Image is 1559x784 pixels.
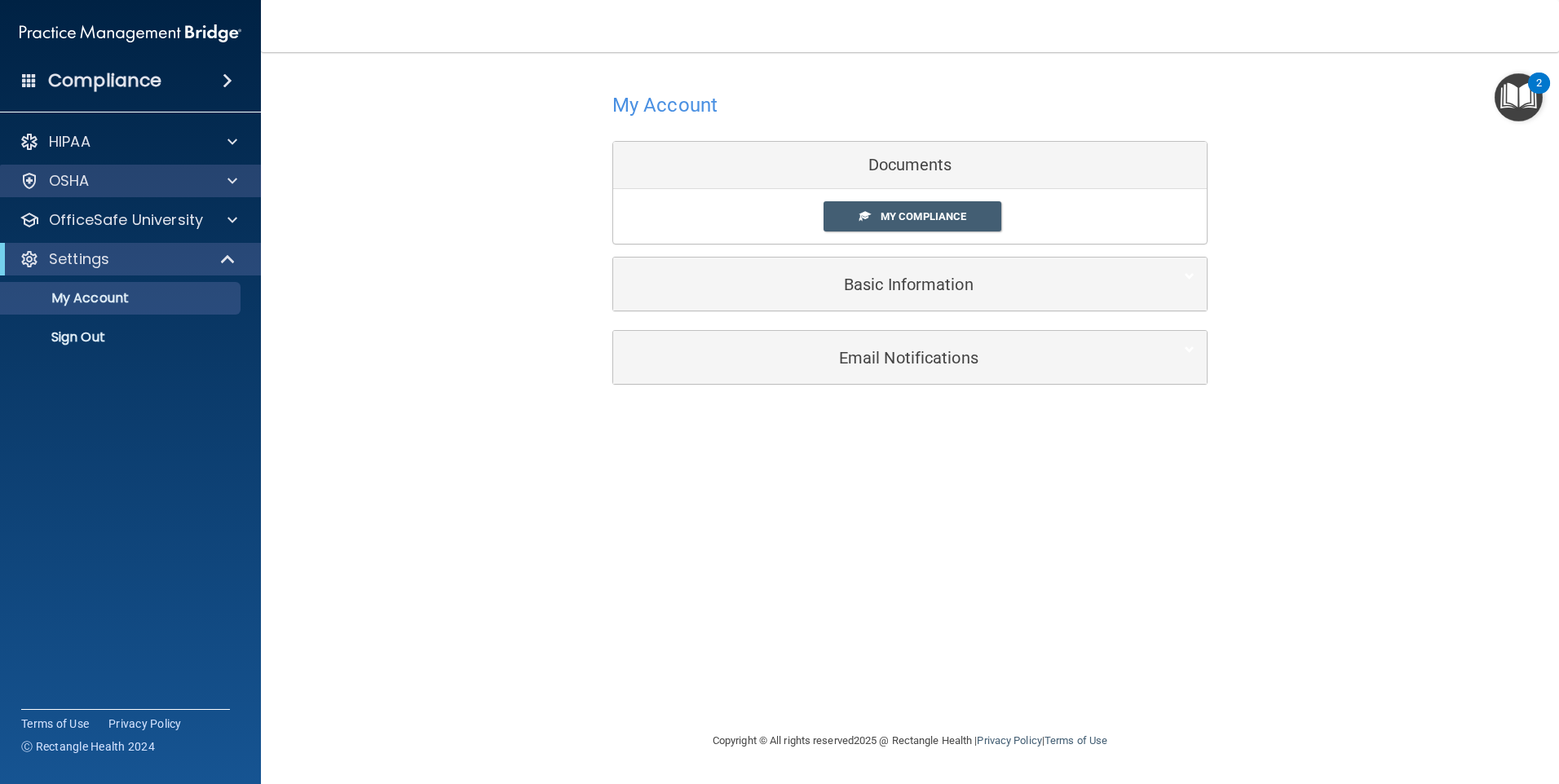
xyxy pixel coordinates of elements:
[625,339,1195,376] a: Email Notifications
[20,132,237,152] a: HIPAA
[625,266,1195,302] a: Basic Information
[1536,83,1542,104] div: 2
[613,142,1207,189] div: Documents
[625,349,1145,367] h5: Email Notifications
[20,249,236,269] a: Settings
[21,716,89,732] a: Terms of Use
[11,290,233,306] p: My Account
[48,69,161,92] h4: Compliance
[1277,668,1539,733] iframe: Drift Widget Chat Controller
[108,716,182,732] a: Privacy Policy
[20,171,237,191] a: OSHA
[977,734,1041,747] a: Privacy Policy
[49,132,91,152] p: HIPAA
[21,738,155,755] span: Ⓒ Rectangle Health 2024
[20,17,241,50] img: PMB logo
[625,275,1145,293] h5: Basic Information
[1495,73,1543,121] button: Open Resource Center, 2 new notifications
[612,715,1208,767] div: Copyright © All rights reserved 2025 @ Rectangle Health | |
[612,95,718,116] h4: My Account
[20,210,237,230] a: OfficeSafe University
[11,329,233,346] p: Sign Out
[49,171,90,191] p: OSHA
[881,210,966,222] span: My Compliance
[1044,734,1107,747] a: Terms of Use
[49,249,109,269] p: Settings
[49,210,203,230] p: OfficeSafe University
